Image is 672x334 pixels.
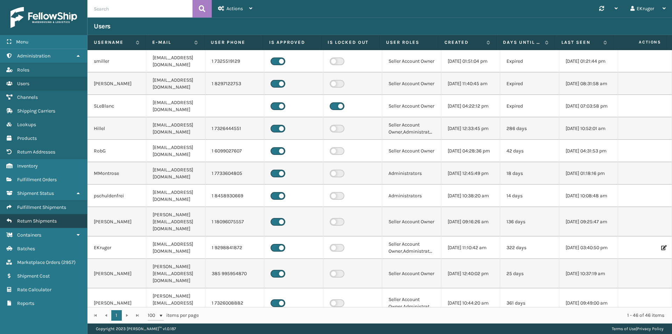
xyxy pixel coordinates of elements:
td: 136 days [500,207,559,237]
span: Roles [17,67,29,73]
td: smiller [87,50,146,73]
td: 385 995954870 [205,259,264,288]
td: [PERSON_NAME] [87,73,146,95]
td: [DATE] 09:49:00 am [559,288,618,318]
td: [EMAIL_ADDRESS][DOMAIN_NAME] [146,95,205,117]
td: [DATE] 07:03:58 pm [559,95,618,117]
td: [DATE] 09:25:47 am [559,207,618,237]
label: Is Locked Out [328,39,373,46]
td: Seller Account Owner,Administrators [382,237,441,259]
label: Is Approved [269,39,315,46]
td: Expired [500,50,559,73]
td: 14 days [500,185,559,207]
span: Inventory [17,163,38,169]
td: [EMAIL_ADDRESS][DOMAIN_NAME] [146,162,205,185]
td: Seller Account Owner [382,95,441,117]
td: Seller Account Owner [382,73,441,95]
td: [EMAIL_ADDRESS][DOMAIN_NAME] [146,50,205,73]
span: Shipment Status [17,190,54,196]
td: 361 days [500,288,559,318]
td: [DATE] 10:37:19 am [559,259,618,288]
span: Marketplace Orders [17,259,60,265]
td: 18 days [500,162,559,185]
td: 1 7326008882 [205,288,264,318]
td: [PERSON_NAME] [87,207,146,237]
span: Fulfillment Shipments [17,204,66,210]
td: [DATE] 08:31:58 am [559,73,618,95]
td: 1 8458930669 [205,185,264,207]
span: Actions [616,36,665,48]
td: [PERSON_NAME] [87,288,146,318]
td: Seller Account Owner [382,140,441,162]
td: SLeBlanc [87,95,146,117]
a: Terms of Use [612,326,636,331]
td: 1 9298841872 [205,237,264,259]
span: Users [17,81,29,87]
td: [EMAIL_ADDRESS][DOMAIN_NAME] [146,73,205,95]
td: [DATE] 10:38:20 am [441,185,500,207]
td: 322 days [500,237,559,259]
span: Shipping Carriers [17,108,55,114]
td: 25 days [500,259,559,288]
span: Lookups [17,122,36,128]
label: Days until password expires [503,39,541,46]
span: items per page [148,310,199,321]
td: 1 18096075557 [205,207,264,237]
td: Administrators [382,185,441,207]
div: | [612,323,664,334]
i: Edit [661,245,665,250]
span: Fulfillment Orders [17,177,57,183]
td: [EMAIL_ADDRESS][DOMAIN_NAME] [146,117,205,140]
span: Actions [226,6,243,12]
td: [DATE] 01:21:44 pm [559,50,618,73]
td: 1 8297122753 [205,73,264,95]
label: E-mail [152,39,191,46]
td: [DATE] 01:18:16 pm [559,162,618,185]
span: Shipment Cost [17,273,50,279]
span: Reports [17,300,34,306]
td: 1 7326444551 [205,117,264,140]
td: Seller Account Owner [382,207,441,237]
td: Administrators [382,162,441,185]
span: Return Addresses [17,149,55,155]
label: User Roles [386,39,432,46]
td: [DATE] 01:51:04 pm [441,50,500,73]
td: Seller Account Owner,Administrators [382,288,441,318]
td: [PERSON_NAME][EMAIL_ADDRESS][DOMAIN_NAME] [146,288,205,318]
td: MMontrose [87,162,146,185]
span: Rate Calculator [17,287,51,293]
td: Seller Account Owner [382,259,441,288]
span: ( 2957 ) [61,259,76,265]
span: Menu [16,39,28,45]
td: EKruger [87,237,146,259]
td: Expired [500,73,559,95]
span: Administration [17,53,50,59]
span: Return Shipments [17,218,57,224]
td: [DATE] 12:45:49 pm [441,162,500,185]
span: Batches [17,246,35,252]
label: Created [444,39,483,46]
td: 286 days [500,117,559,140]
td: 1 6099027607 [205,140,264,162]
td: 1 7733604805 [205,162,264,185]
span: Products [17,135,37,141]
td: 1 7325519129 [205,50,264,73]
td: Expired [500,95,559,117]
h3: Users [94,22,111,30]
label: Username [94,39,132,46]
td: [DATE] 04:22:12 pm [441,95,500,117]
td: [DATE] 11:40:45 am [441,73,500,95]
a: 1 [111,310,122,321]
span: Channels [17,94,38,100]
a: Privacy Policy [637,326,664,331]
td: [DATE] 04:31:53 pm [559,140,618,162]
td: [DATE] 04:28:36 pm [441,140,500,162]
td: [PERSON_NAME] [87,259,146,288]
td: [DATE] 10:52:01 am [559,117,618,140]
div: 1 - 46 of 46 items [209,312,664,319]
td: [DATE] 09:16:26 am [441,207,500,237]
td: [PERSON_NAME][EMAIL_ADDRESS][DOMAIN_NAME] [146,207,205,237]
td: [EMAIL_ADDRESS][DOMAIN_NAME] [146,237,205,259]
td: 42 days [500,140,559,162]
td: Seller Account Owner,Administrators [382,117,441,140]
